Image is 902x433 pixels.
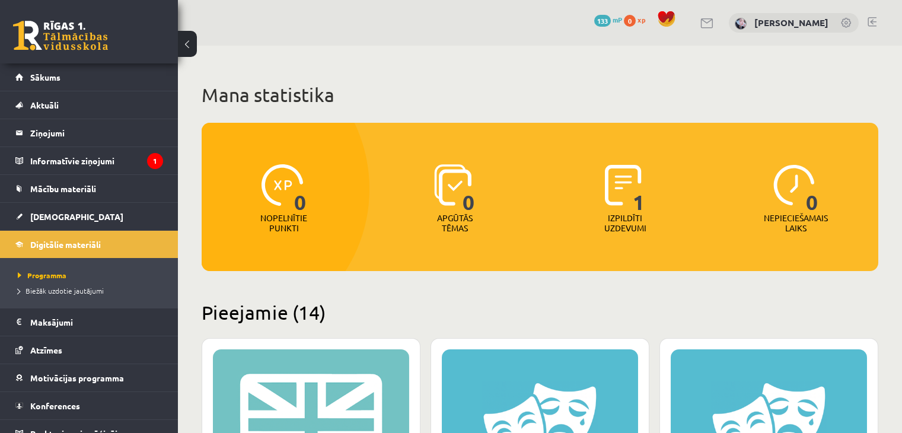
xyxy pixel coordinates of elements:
a: Sākums [15,63,163,91]
span: xp [638,15,645,24]
a: Rīgas 1. Tālmācības vidusskola [13,21,108,50]
legend: Ziņojumi [30,119,163,147]
span: 0 [624,15,636,27]
img: icon-clock-7be60019b62300814b6bd22b8e044499b485619524d84068768e800edab66f18.svg [773,164,815,206]
a: Programma [18,270,166,281]
a: [PERSON_NAME] [754,17,828,28]
span: Digitālie materiāli [30,239,101,250]
a: Atzīmes [15,336,163,364]
a: Konferences [15,392,163,419]
i: 1 [147,153,163,169]
span: Biežāk uzdotie jautājumi [18,286,104,295]
span: Programma [18,270,66,280]
span: Atzīmes [30,345,62,355]
legend: Maksājumi [30,308,163,336]
p: Apgūtās tēmas [432,213,478,233]
a: Ziņojumi [15,119,163,147]
img: icon-learned-topics-4a711ccc23c960034f471b6e78daf4a3bad4a20eaf4de84257b87e66633f6470.svg [434,164,471,206]
p: Nopelnītie punkti [260,213,307,233]
legend: Informatīvie ziņojumi [30,147,163,174]
span: Aktuāli [30,100,59,110]
a: [DEMOGRAPHIC_DATA] [15,203,163,230]
span: 0 [294,164,307,213]
span: 0 [463,164,475,213]
span: 0 [806,164,818,213]
span: Sākums [30,72,60,82]
span: Konferences [30,400,80,411]
span: Motivācijas programma [30,372,124,383]
span: [DEMOGRAPHIC_DATA] [30,211,123,222]
p: Nepieciešamais laiks [764,213,828,233]
span: 133 [594,15,611,27]
a: Informatīvie ziņojumi1 [15,147,163,174]
a: Maksājumi [15,308,163,336]
a: Biežāk uzdotie jautājumi [18,285,166,296]
a: Mācību materiāli [15,175,163,202]
a: 0 xp [624,15,651,24]
h2: Pieejamie (14) [202,301,878,324]
span: 1 [633,164,645,213]
img: icon-completed-tasks-ad58ae20a441b2904462921112bc710f1caf180af7a3daa7317a5a94f2d26646.svg [605,164,642,206]
p: Izpildīti uzdevumi [602,213,648,233]
span: Mācību materiāli [30,183,96,194]
img: icon-xp-0682a9bc20223a9ccc6f5883a126b849a74cddfe5390d2b41b4391c66f2066e7.svg [262,164,303,206]
h1: Mana statistika [202,83,878,107]
a: Aktuāli [15,91,163,119]
a: Digitālie materiāli [15,231,163,258]
a: 133 mP [594,15,622,24]
span: mP [613,15,622,24]
a: Motivācijas programma [15,364,163,391]
img: Viktorija Iļjina [735,18,747,30]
